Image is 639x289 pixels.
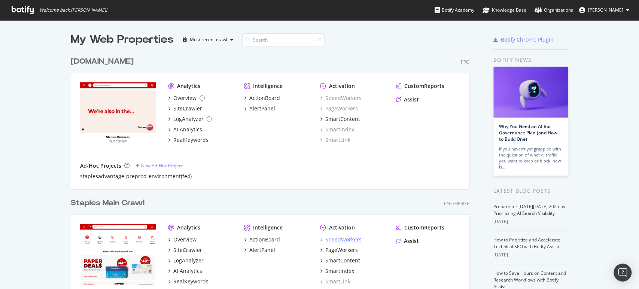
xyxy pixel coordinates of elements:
div: Assist [404,237,419,245]
div: Activation [329,224,355,231]
div: RealKeywords [173,136,209,144]
a: SiteCrawler [168,246,202,254]
div: LogAnalyzer [173,257,204,264]
a: staplesadvantage-preprod-environment(fe4) [80,173,192,180]
a: AlertPanel [244,105,275,112]
div: CustomReports [404,224,444,231]
a: Prepare for [DATE][DATE] 2025 by Prioritizing AI Search Visibility [493,203,565,216]
a: Staples Main Crawl [71,198,147,209]
div: Botify Chrome Plugin [501,36,554,43]
a: CustomReports [396,224,444,231]
div: SmartContent [325,115,360,123]
a: SmartLink [320,278,350,285]
div: PageWorkers [325,246,358,254]
div: LogAnalyzer [173,115,204,123]
a: [DOMAIN_NAME] [71,56,137,67]
div: SmartIndex [325,267,354,275]
a: New Ad-Hoc Project [136,162,183,169]
div: Open Intercom Messenger [614,264,632,282]
a: AlertPanel [244,246,275,254]
span: Taylor Brantley [588,7,623,13]
a: How to Prioritize and Accelerate Technical SEO with Botify Assist [493,237,560,250]
div: Botify Academy [435,6,474,14]
button: [PERSON_NAME] [573,4,635,16]
div: SmartContent [325,257,360,264]
a: PageWorkers [320,246,358,254]
a: SmartContent [320,115,360,123]
span: Welcome back, [PERSON_NAME] ! [39,7,107,13]
div: ActionBoard [249,236,280,243]
div: Latest Blog Posts [493,187,569,195]
div: Knowledge Base [483,6,526,14]
a: LogAnalyzer [168,115,212,123]
div: [DATE] [493,252,569,258]
div: Staples Main Crawl [71,198,144,209]
a: SmartLink [320,136,350,144]
a: RealKeywords [168,278,209,285]
input: Search [242,33,325,46]
div: Enterprise [444,200,469,207]
div: [DATE] [493,218,569,225]
div: If you haven’t yet grappled with the question of what AI traffic you want to keep or block, now is… [499,146,563,170]
img: staples.com [80,224,156,285]
div: Overview [173,236,197,243]
div: CustomReports [404,82,444,90]
img: staplesadvantage.com [80,82,156,143]
div: Organizations [535,6,573,14]
a: Botify Chrome Plugin [493,36,554,43]
div: ActionBoard [249,94,280,102]
div: AI Analytics [173,267,202,275]
a: ActionBoard [244,94,280,102]
div: My Web Properties [71,32,174,47]
a: AI Analytics [168,267,202,275]
a: AI Analytics [168,126,202,133]
div: AI Analytics [173,126,202,133]
a: ActionBoard [244,236,280,243]
a: Overview [168,236,197,243]
div: Intelligence [253,224,283,231]
a: PageWorkers [320,105,358,112]
div: Ad-Hoc Projects [80,162,121,170]
a: LogAnalyzer [168,257,204,264]
a: SpeedWorkers [320,94,362,102]
a: Overview [168,94,205,102]
div: AlertPanel [249,105,275,112]
div: SpeedWorkers [325,236,362,243]
a: SpeedWorkers [320,236,362,243]
div: Most recent crawl [190,37,227,42]
div: New Ad-Hoc Project [141,162,183,169]
a: Why You Need an AI Bot Governance Plan (and How to Build One) [499,123,557,142]
div: AlertPanel [249,246,275,254]
div: Overview [173,94,197,102]
button: Most recent crawl [180,34,236,46]
div: SiteCrawler [173,246,202,254]
a: RealKeywords [168,136,209,144]
div: Intelligence [253,82,283,90]
div: SiteCrawler [173,105,202,112]
div: [DOMAIN_NAME] [71,56,134,67]
a: CustomReports [396,82,444,90]
a: SmartIndex [320,267,354,275]
div: Analytics [177,82,200,90]
a: SiteCrawler [168,105,202,112]
a: Assist [396,96,419,103]
a: SmartIndex [320,126,354,133]
div: Pro [461,59,469,65]
a: Assist [396,237,419,245]
div: Analytics [177,224,200,231]
a: SmartContent [320,257,360,264]
div: RealKeywords [173,278,209,285]
div: Botify news [493,56,569,64]
div: Assist [404,96,419,103]
div: Activation [329,82,355,90]
img: Why You Need an AI Bot Governance Plan (and How to Build One) [493,67,568,118]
